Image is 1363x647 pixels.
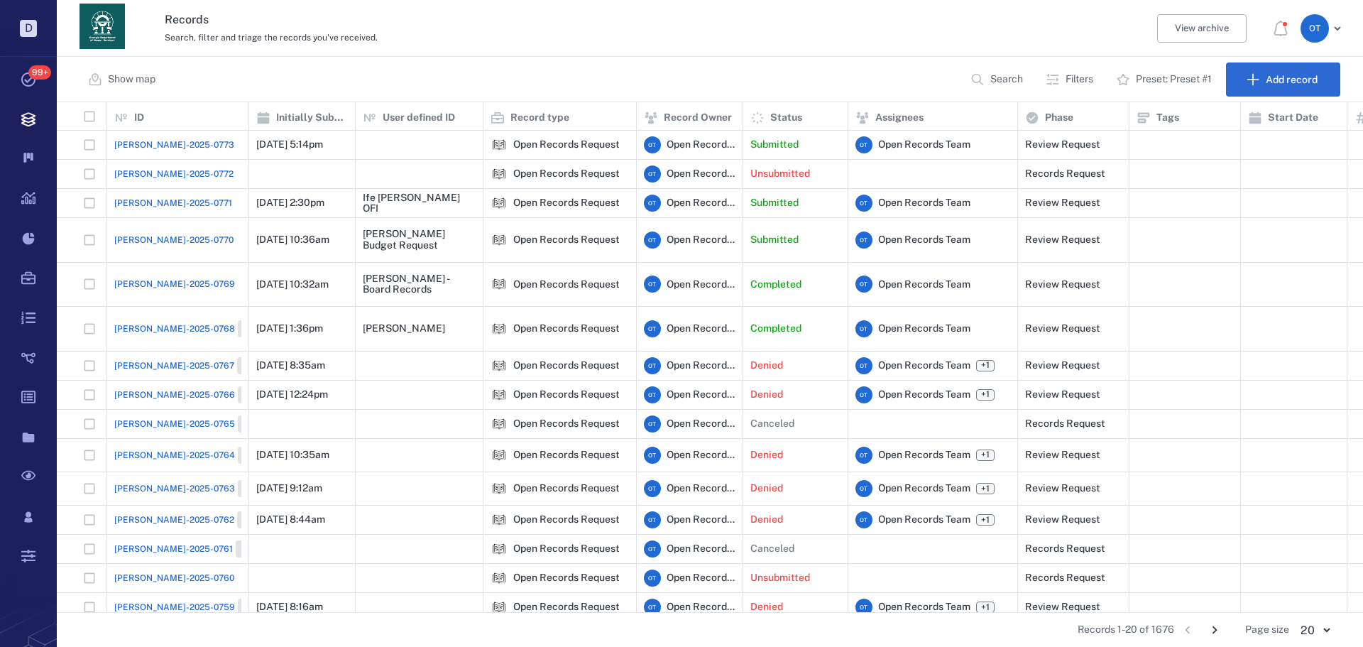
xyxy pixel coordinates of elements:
[114,359,234,372] span: [PERSON_NAME]-2025-0767
[491,599,508,616] img: icon Open Records Request
[667,542,735,556] span: Open Records Team
[855,232,872,249] div: O T
[976,360,995,371] span: +1
[1289,622,1340,638] div: 20
[750,278,801,292] p: Completed
[491,320,508,337] img: icon Open Records Request
[114,418,235,430] span: [PERSON_NAME]-2025-0765
[1156,111,1179,125] p: Tags
[491,540,508,558] img: icon Open Records Request
[114,447,277,464] a: [PERSON_NAME]-2025-0764Closed
[510,111,569,125] p: Record type
[644,232,661,249] div: O T
[667,482,735,496] span: Open Records Team
[114,540,275,558] a: [PERSON_NAME]-2025-0761Closed
[1268,111,1318,125] p: Start Date
[667,359,735,373] span: Open Records Team
[114,415,277,433] a: [PERSON_NAME]-2025-0765Closed
[80,62,167,97] button: Show map
[491,415,508,433] img: icon Open Records Request
[750,233,799,247] p: Submitted
[1174,619,1228,641] nav: pagination navigation
[28,65,51,80] span: 99+
[1037,62,1105,97] button: Filters
[491,511,508,528] img: icon Open Records Request
[855,136,872,153] div: O T
[875,111,924,125] p: Assignees
[644,599,661,616] div: O T
[1025,323,1100,334] div: Review Request
[114,511,276,528] a: [PERSON_NAME]-2025-0762Closed
[513,543,620,554] div: Open Records Request
[878,482,970,496] span: Open Records Team
[644,511,661,528] div: O T
[114,138,234,151] a: [PERSON_NAME]-2025-0773
[976,389,995,401] span: +1
[491,357,508,374] img: icon Open Records Request
[1025,197,1100,208] div: Review Request
[241,388,274,401] span: Closed
[114,599,277,616] a: [PERSON_NAME]-2025-0759Closed
[491,357,508,374] div: Open Records Request
[667,448,735,462] span: Open Records Team
[855,357,872,374] div: O T
[878,359,970,373] span: Open Records Team
[878,388,970,402] span: Open Records Team
[114,197,232,210] a: [PERSON_NAME]-2025-0771
[513,450,620,460] div: Open Records Request
[1301,14,1346,43] button: OT
[114,449,235,462] span: [PERSON_NAME]-2025-0764
[491,599,508,616] div: Open Records Request
[114,572,234,585] a: [PERSON_NAME]-2025-0760
[1025,418,1105,429] div: Records Request
[513,168,620,179] div: Open Records Request
[644,386,661,403] div: O T
[114,168,234,180] span: [PERSON_NAME]-2025-0772
[256,138,323,152] p: [DATE] 5:14pm
[363,273,476,295] div: [PERSON_NAME] - Board Records
[114,322,235,335] span: [PERSON_NAME]-2025-0768
[962,62,1034,97] button: Search
[491,447,508,464] div: Open Records Request
[491,136,508,153] img: icon Open Records Request
[241,602,274,614] span: Closed
[491,386,508,403] img: icon Open Records Request
[276,111,348,125] p: Initially Submitted Date
[256,278,329,292] p: [DATE] 10:32am
[750,167,810,181] p: Unsubmitted
[1078,623,1174,637] span: Records 1-20 of 1676
[644,276,661,293] div: O T
[976,514,995,526] span: +1
[80,4,125,54] a: Go home
[491,232,508,249] img: icon Open Records Request
[644,480,661,497] div: O T
[855,320,872,337] div: O T
[1066,72,1093,87] p: Filters
[990,72,1023,87] p: Search
[491,136,508,153] div: Open Records Request
[491,570,508,587] img: icon Open Records Request
[80,4,125,49] img: Georgia Department of Human Services logo
[664,111,732,125] p: Record Owner
[491,480,508,497] img: icon Open Records Request
[978,359,992,371] span: +1
[491,540,508,558] div: Open Records Request
[491,415,508,433] div: Open Records Request
[976,483,995,494] span: +1
[491,276,508,293] img: icon Open Records Request
[491,511,508,528] div: Open Records Request
[1025,234,1100,245] div: Review Request
[750,322,801,336] p: Completed
[239,543,272,555] span: Closed
[114,320,277,337] a: [PERSON_NAME]-2025-0768Closed
[855,599,872,616] div: O T
[978,483,992,495] span: +1
[256,482,322,496] p: [DATE] 9:12am
[383,111,455,125] p: User defined ID
[513,483,620,494] div: Open Records Request
[491,195,508,212] img: icon Open Records Request
[667,513,735,527] span: Open Records Team
[978,388,992,401] span: +1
